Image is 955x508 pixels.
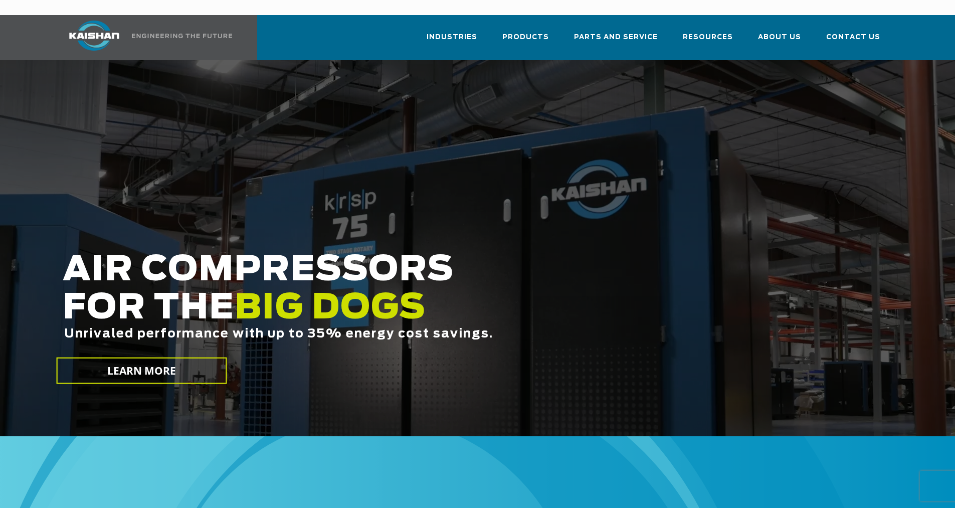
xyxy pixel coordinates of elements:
a: Kaishan USA [57,15,234,60]
span: BIG DOGS [235,291,426,325]
span: Unrivaled performance with up to 35% energy cost savings. [64,328,493,340]
span: Resources [683,32,733,43]
a: Resources [683,24,733,58]
span: About Us [758,32,801,43]
img: kaishan logo [57,21,132,51]
a: Industries [427,24,477,58]
a: About Us [758,24,801,58]
span: Products [502,32,549,43]
span: LEARN MORE [107,364,176,378]
span: Parts and Service [574,32,658,43]
a: LEARN MORE [56,358,227,384]
a: Parts and Service [574,24,658,58]
a: Contact Us [826,24,880,58]
span: Industries [427,32,477,43]
h2: AIR COMPRESSORS FOR THE [63,251,752,372]
span: Contact Us [826,32,880,43]
img: Engineering the future [132,34,232,38]
a: Products [502,24,549,58]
